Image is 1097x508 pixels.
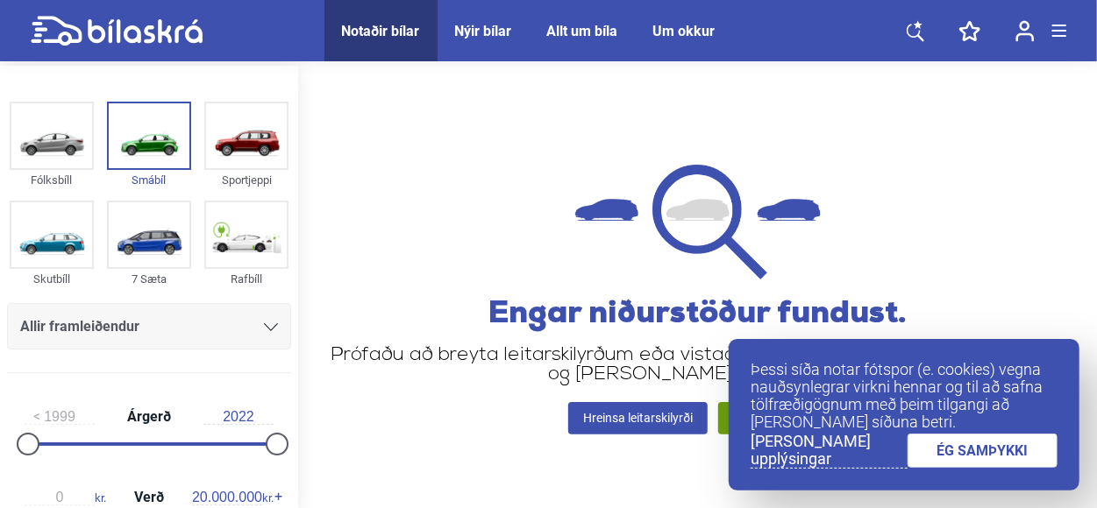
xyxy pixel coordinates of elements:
[751,361,1058,431] p: Þessi síða notar fótspor (e. cookies) vegna nauðsynlegrar virkni hennar og til að safna tölfræðig...
[25,490,106,505] span: kr.
[908,434,1058,468] a: ÉG SAMÞYKKI
[568,402,708,434] a: Hreinsa leitarskilyrði
[324,346,1071,385] p: Prófaðu að breyta leitarskilyrðum eða vistaðu leit, við sendum tilkynningu um leið og [PERSON_NAM...
[751,433,908,469] a: [PERSON_NAME] upplýsingar
[10,269,94,289] div: Skutbíll
[204,170,288,190] div: Sportjeppi
[575,165,821,279] img: not found
[130,490,168,504] span: Verð
[324,297,1071,332] h2: Engar niðurstöður fundust.
[1015,20,1035,42] img: user-login.svg
[653,23,716,39] a: Um okkur
[192,490,274,505] span: kr.
[123,410,175,424] span: Árgerð
[10,170,94,190] div: Fólksbíll
[107,269,191,289] div: 7 Sæta
[455,23,512,39] a: Nýir bílar
[204,269,288,289] div: Rafbíll
[20,314,139,339] span: Allir framleiðendur
[107,170,191,190] div: Smábíl
[342,23,420,39] a: Notaðir bílar
[547,23,618,39] a: Allt um bíla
